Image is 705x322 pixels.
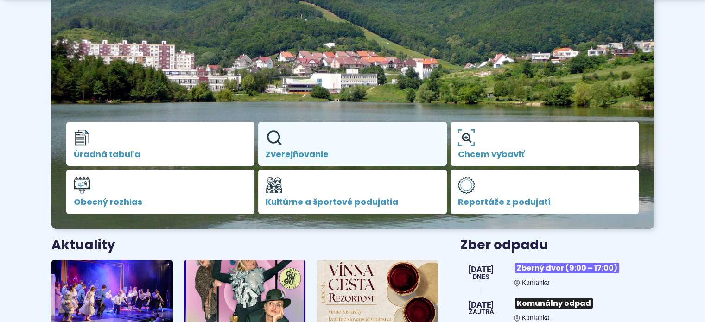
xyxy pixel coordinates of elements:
[458,150,632,159] span: Chcem vybaviť
[469,274,494,280] span: Dnes
[458,197,632,207] span: Reportáže z podujatí
[258,170,447,214] a: Kultúrne a športové podujatia
[460,259,654,287] a: Zberný dvor (9:00 – 17:00) Kanianka [DATE] Dnes
[469,301,494,309] span: [DATE]
[522,314,550,322] span: Kanianka
[51,238,115,253] h3: Aktuality
[460,238,654,253] h3: Zber odpadu
[469,309,494,316] span: Zajtra
[66,122,255,166] a: Úradná tabuľa
[266,197,439,207] span: Kultúrne a športové podujatia
[451,122,639,166] a: Chcem vybaviť
[469,265,494,274] span: [DATE]
[74,150,248,159] span: Úradná tabuľa
[74,197,248,207] span: Obecný rozhlas
[515,298,593,309] span: Komunálny odpad
[515,263,619,273] span: Zberný dvor (9:00 – 17:00)
[451,170,639,214] a: Reportáže z podujatí
[266,150,439,159] span: Zverejňovanie
[258,122,447,166] a: Zverejňovanie
[66,170,255,214] a: Obecný rozhlas
[460,294,654,322] a: Komunálny odpad Kanianka [DATE] Zajtra
[522,279,550,287] span: Kanianka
